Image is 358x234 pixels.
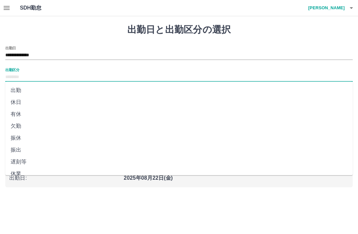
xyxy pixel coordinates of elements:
[5,24,353,35] h1: 出勤日と出勤区分の選択
[5,108,353,120] li: 有休
[5,84,353,96] li: 出勤
[5,132,353,144] li: 振休
[5,96,353,108] li: 休日
[5,45,16,50] label: 出勤日
[9,174,120,182] p: 出勤日 :
[5,156,353,168] li: 遅刻等
[5,67,19,72] label: 出勤区分
[5,120,353,132] li: 欠勤
[5,168,353,180] li: 休業
[124,175,173,181] b: 2025年08月22日(金)
[5,144,353,156] li: 振出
